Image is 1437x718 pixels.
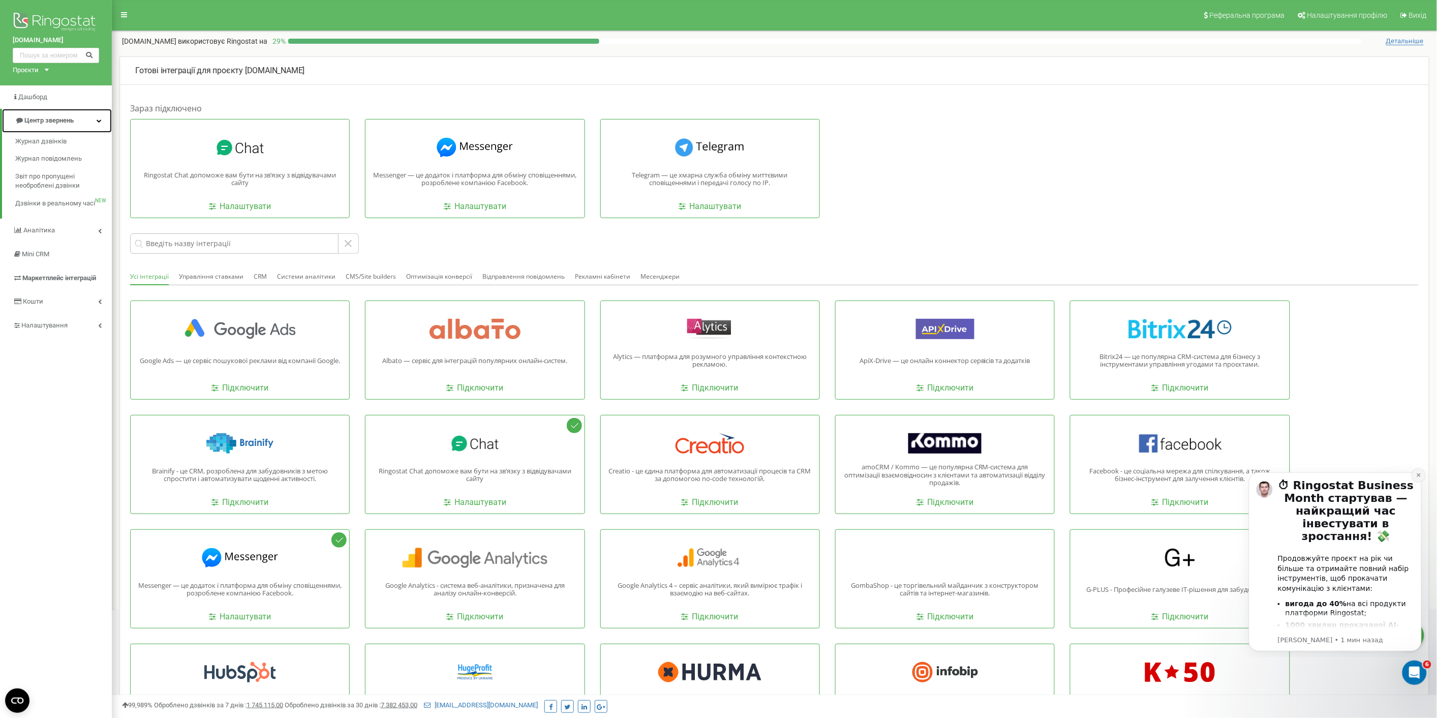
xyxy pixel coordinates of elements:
span: Mini CRM [22,250,49,258]
button: Месенджери [640,269,680,284]
b: 1000 хвилин прокачаної AI-аналітики [52,158,166,175]
p: Alytics — платформа для розумного управління контекстною рекламою. [608,353,812,369]
a: Журнал повідомлень [15,150,112,168]
u: 1 745 115,00 [247,701,283,709]
span: Маркетплейс інтеграцій [22,274,96,282]
span: використовує Ringostat на [178,37,267,45]
a: Підключити [682,611,739,623]
span: Вихід [1409,11,1427,19]
span: Кошти [23,297,43,305]
span: Реферальна програма [1210,11,1285,19]
p: ApiX-Drive — це онлайн коннектор сервісів та додатків [860,357,1030,365]
span: Готові інтеграції для проєкту [135,66,243,75]
a: Підключити [916,497,973,508]
p: Ringostat Chat допоможе вам бути на звʼязку з відвідувачами сайту [138,171,342,187]
a: Підключити [916,382,973,394]
span: 99,989% [122,701,152,709]
p: Messenger — це додаток і платформа для обміну сповіщеннями, розроблене компанією Facebook. [138,582,342,597]
a: Дзвінки в реальному часіNEW [15,195,112,213]
a: Підключити [1151,497,1208,508]
a: Підключити [211,497,268,508]
a: Підключити [916,611,973,623]
p: Telegram — це хмарна служба обміну миттєвими сповіщеннями і передачі голосу по IP. [608,171,812,187]
span: Налаштування профілю [1307,11,1388,19]
a: Журнал дзвінків [15,133,112,151]
span: Аналiтика [23,226,55,234]
p: Google Analytics - система веб-аналітики, призначена для аналізу онлайн-конверсій. [373,582,576,597]
div: Проєкти [13,66,39,75]
p: 29 % [267,36,288,46]
button: CRM [254,269,267,284]
span: Детальніше [1386,37,1424,45]
a: Підключити [446,382,503,394]
span: Центр звернень [24,116,74,124]
button: Усі інтеграції [130,269,169,285]
a: Налаштувати [679,201,741,213]
span: Оброблено дзвінків за 7 днів : [154,701,283,709]
iframe: Intercom notifications сообщение [1234,463,1437,657]
button: Відправлення повідомлень [482,269,565,284]
p: amoCRM / Kommo — це популярна CRM-система для оптимізації взаємовідносин з клієнтами та автоматиз... [843,463,1047,487]
button: Управління ставками [179,269,243,284]
p: [DOMAIN_NAME] [135,65,1414,77]
a: [DOMAIN_NAME] [13,36,99,45]
span: Дашборд [18,93,47,101]
a: [EMAIL_ADDRESS][DOMAIN_NAME] [424,701,538,709]
span: Оброблено дзвінків за 30 днів : [285,701,417,709]
p: Brainify - це CRM, розроблена для забудовників з метою спростити і автоматизувати щоденні активно... [138,467,342,483]
button: Рекламні кабінети [575,269,630,284]
a: Налаштувати [209,611,271,623]
button: Системи аналітики [277,269,335,284]
p: Facebook - це соціальна мережа для спілкування, а також бізнес-інструмент для залучення клієнтів. [1078,467,1281,483]
input: Пошук за номером [13,48,99,63]
span: Налаштування [21,321,68,329]
span: 6 [1423,661,1431,669]
button: CMS/Site builders [346,269,396,284]
h1: Зараз підключено [130,103,1419,114]
input: Введіть назву інтеграції [130,233,339,254]
a: Налаштувати [444,497,506,508]
p: Ringostat Chat допоможе вам бути на звʼязку з відвідувачами сайту [373,467,576,483]
p: Albato — сервіс для інтеграцій популярних онлайн-систем. [382,357,567,365]
p: Creatio - це єдина платформа для автоматизації процесів та CRM за допомогою no-code технологій. [608,467,812,483]
a: Центр звернень [2,109,112,133]
button: Оптимізація конверсії [406,269,472,284]
p: [DOMAIN_NAME] [122,36,267,46]
a: Звіт про пропущені необроблені дзвінки [15,168,112,195]
p: Google Ads — це сервіс пошукової реклами від компанії Google. [140,357,340,365]
li: розмов — щоб зосередитись на стратегії, а не на прослуховуванні дзвінків. [52,157,180,195]
a: Підключити [211,382,268,394]
a: Підключити [1151,611,1208,623]
button: Open CMP widget [5,689,29,713]
a: Підключити [682,497,739,508]
a: Підключити [1151,382,1208,394]
button: Dismiss notification [178,6,192,19]
p: Messenger — це додаток і платформа для обміну сповіщеннями, розроблене компанією Facebook. [373,171,576,187]
p: G-PLUS - Професійне галузеве IT-рішення для забудовників. [1086,586,1273,594]
p: Google Analytics 4 – сервіс аналітики, який вимірює трафік і взаємодію на веб-сайтах. [608,582,812,597]
span: Звіт про пропущені необроблені дзвінки [15,172,107,191]
a: Налаштувати [444,201,506,213]
span: Журнал повідомлень [15,154,82,164]
a: Підключити [446,611,503,623]
iframe: Intercom live chat [1402,661,1427,685]
a: Налаштувати [209,201,271,213]
p: Message from Eugene, sent 1 мин назад [44,172,180,182]
a: Підключити [682,382,739,394]
span: Дзвінки в реальному часі [15,199,95,208]
p: Bitrix24 — це популярна CRM-система для бізнесу з інструментами управління угодами та проєктами. [1078,353,1281,369]
p: GombaShop - це торгівельний майданчик з конструктором сайтів та інтернет-магазинів. [843,582,1047,597]
span: Журнал дзвінків [15,137,67,146]
u: 7 382 453,00 [381,701,417,709]
img: Ringostat logo [13,10,99,36]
